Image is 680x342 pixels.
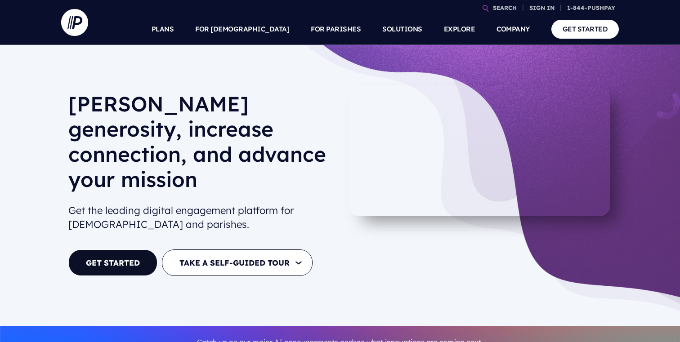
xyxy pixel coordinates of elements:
h1: [PERSON_NAME] generosity, increase connection, and advance your mission [68,91,333,199]
h2: Get the leading digital engagement platform for [DEMOGRAPHIC_DATA] and parishes. [68,200,333,235]
a: COMPANY [497,13,530,45]
a: GET STARTED [551,20,619,38]
a: EXPLORE [444,13,475,45]
a: PLANS [152,13,174,45]
a: GET STARTED [68,249,157,276]
a: FOR PARISHES [311,13,361,45]
a: FOR [DEMOGRAPHIC_DATA] [195,13,289,45]
a: SOLUTIONS [382,13,422,45]
button: TAKE A SELF-GUIDED TOUR [162,249,313,276]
